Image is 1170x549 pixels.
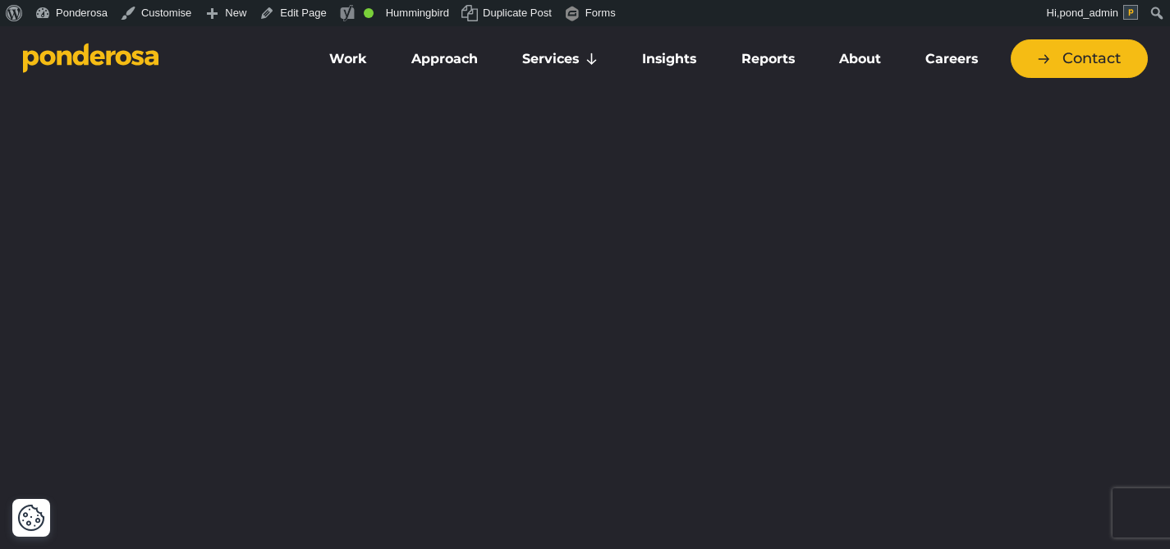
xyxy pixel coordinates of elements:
[392,42,497,76] a: Approach
[1011,39,1148,78] a: Contact
[503,42,617,76] a: Services
[17,504,45,532] button: Cookie Settings
[364,8,374,18] div: Good
[723,42,814,76] a: Reports
[23,43,286,75] a: Go to homepage
[17,504,45,532] img: Revisit consent button
[906,42,997,76] a: Careers
[623,42,715,76] a: Insights
[310,42,386,76] a: Work
[820,42,900,76] a: About
[1059,7,1118,19] span: pond_admin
